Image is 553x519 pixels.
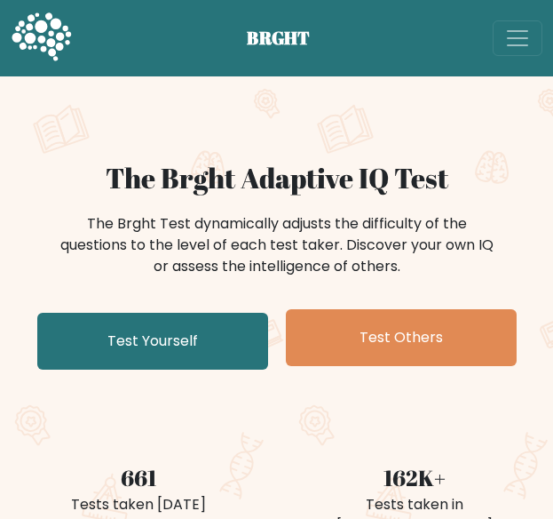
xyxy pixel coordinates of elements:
[493,20,542,56] button: Toggle navigation
[55,213,499,277] div: The Brght Test dynamically adjusts the difficulty of the questions to the level of each test take...
[11,462,266,495] div: 661
[288,462,543,495] div: 162K+
[247,25,332,52] span: BRGHT
[11,162,542,196] h1: The Brght Adaptive IQ Test
[37,313,268,370] a: Test Yourself
[11,494,266,515] div: Tests taken [DATE]
[286,309,517,366] a: Test Others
